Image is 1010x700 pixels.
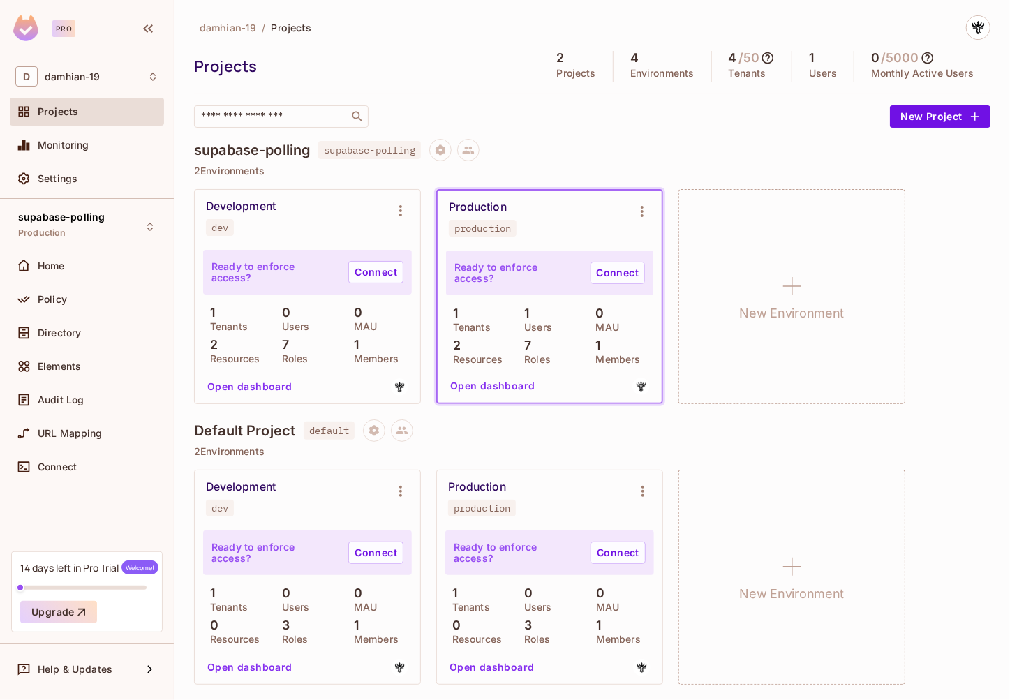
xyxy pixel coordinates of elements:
[363,426,385,440] span: Project settings
[121,560,158,574] span: Welcome!
[347,353,399,364] p: Members
[391,659,408,676] img: david.mayshiogie@protonmail.com
[632,378,650,395] img: david.mayshiogie@protonmail.com
[454,502,510,514] div: production
[38,294,67,305] span: Policy
[206,200,276,214] div: Development
[446,306,458,320] p: 1
[630,68,695,79] p: Environments
[38,664,112,675] span: Help & Updates
[20,560,158,574] div: 14 days left in Pro Trial
[194,165,990,177] p: 2 Environments
[517,306,529,320] p: 1
[203,618,218,632] p: 0
[387,477,415,505] button: Environment settings
[589,306,604,320] p: 0
[557,51,565,65] h5: 2
[629,477,657,505] button: Environment settings
[38,394,84,405] span: Audit Log
[275,353,309,364] p: Roles
[871,68,974,79] p: Monthly Active Users
[445,586,457,600] p: 1
[18,211,105,223] span: supabase-polling
[557,68,596,79] p: Projects
[275,634,309,645] p: Roles
[589,354,641,365] p: Members
[630,51,639,65] h5: 4
[517,634,551,645] p: Roles
[517,602,552,613] p: Users
[202,656,298,678] button: Open dashboard
[38,173,77,184] span: Settings
[890,105,990,128] button: New Project
[304,422,355,440] span: default
[318,141,420,159] span: supabase-polling
[203,306,215,320] p: 1
[446,322,491,333] p: Tenants
[203,602,248,613] p: Tenants
[446,354,503,365] p: Resources
[740,303,845,324] h1: New Environment
[38,106,78,117] span: Projects
[738,51,759,65] h5: / 50
[194,56,533,77] div: Projects
[391,378,408,396] img: david.mayshiogie@protonmail.com
[200,21,256,34] span: damhian-19
[517,354,551,365] p: Roles
[445,375,541,397] button: Open dashboard
[347,321,377,332] p: MAU
[589,602,619,613] p: MAU
[211,502,228,514] div: dev
[38,461,77,472] span: Connect
[444,656,540,678] button: Open dashboard
[202,375,298,398] button: Open dashboard
[589,618,601,632] p: 1
[347,338,359,352] p: 1
[591,542,646,564] a: Connect
[517,586,533,600] p: 0
[347,306,362,320] p: 0
[454,262,579,284] p: Ready to enforce access?
[347,602,377,613] p: MAU
[211,542,337,564] p: Ready to enforce access?
[729,68,766,79] p: Tenants
[38,260,65,271] span: Home
[275,602,310,613] p: Users
[448,480,506,494] div: Production
[347,586,362,600] p: 0
[517,322,552,333] p: Users
[445,634,502,645] p: Resources
[262,21,265,34] li: /
[429,146,452,159] span: Project settings
[18,228,66,239] span: Production
[211,261,337,283] p: Ready to enforce access?
[194,446,990,457] p: 2 Environments
[211,222,228,233] div: dev
[45,71,101,82] span: Workspace: damhian-19
[881,51,919,65] h5: / 5000
[589,586,604,600] p: 0
[15,66,38,87] span: D
[38,140,89,151] span: Monitoring
[38,428,103,439] span: URL Mapping
[871,51,879,65] h5: 0
[194,142,310,158] h4: supabase-polling
[445,618,461,632] p: 0
[589,322,619,333] p: MAU
[203,321,248,332] p: Tenants
[38,327,81,338] span: Directory
[589,338,601,352] p: 1
[203,634,260,645] p: Resources
[454,223,511,234] div: production
[275,618,290,632] p: 3
[271,21,311,34] span: Projects
[387,197,415,225] button: Environment settings
[347,634,399,645] p: Members
[591,262,645,284] a: Connect
[203,586,215,600] p: 1
[13,15,38,41] img: SReyMgAAAABJRU5ErkJggg==
[445,602,490,613] p: Tenants
[809,51,814,65] h5: 1
[20,601,97,623] button: Upgrade
[517,338,531,352] p: 7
